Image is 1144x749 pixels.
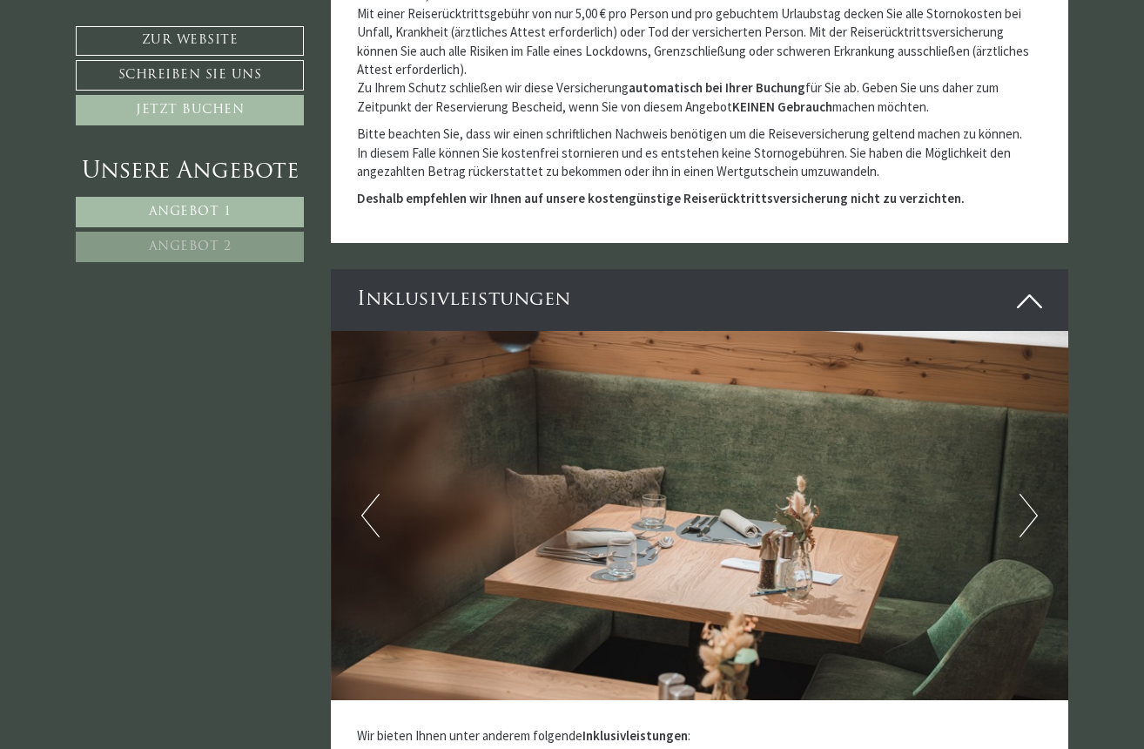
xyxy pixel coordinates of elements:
p: Wir bieten Ihnen unter anderem folgende : [357,726,1043,745]
small: 09:49 [26,81,248,92]
a: Zur Website [76,26,304,56]
div: Inklusivleistungen [331,269,1069,331]
div: Dienstag [305,13,382,41]
div: Montis – Active Nature Spa [26,50,248,63]
span: Angebot 1 [149,206,232,219]
strong: Deshalb empfehlen wir Ihnen auf unsere kostengünstige Reiserücktrittsversicherung nicht zu verzic... [357,190,965,206]
button: Next [1020,494,1038,537]
a: Jetzt buchen [76,95,304,125]
div: Unsere Angebote [76,156,304,188]
div: Guten Tag, wie können wir Ihnen helfen? [13,46,257,96]
strong: automatisch bei Ihrer Buchung [629,79,805,96]
button: Senden [573,459,686,489]
a: Schreiben Sie uns [76,60,304,91]
strong: KEINEN Gebrauch [732,98,832,115]
strong: Inklusivleistungen [582,727,688,744]
p: Bitte beachten Sie, dass wir einen schriftlichen Nachweis benötigen um die Reiseversicherung gelt... [357,125,1043,180]
button: Previous [361,494,380,537]
span: Angebot 2 [149,240,232,253]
